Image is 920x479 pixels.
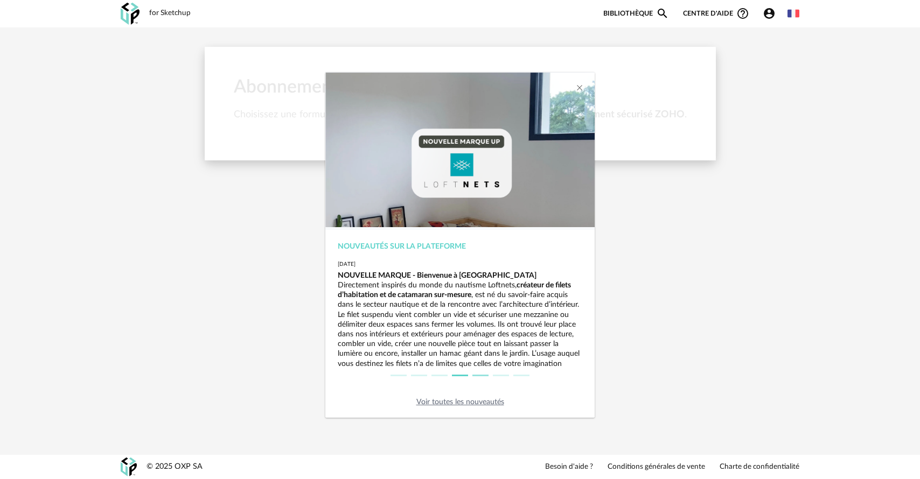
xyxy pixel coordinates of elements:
div: [DATE] [338,261,583,268]
button: Close [575,83,584,94]
p: Directement inspirés du monde du nautisme Loftnets, , est né du savoir-faire acquis dans le secte... [338,280,583,378]
div: dialog [325,72,595,418]
a: Voir toutes les nouveautés [416,398,504,406]
div: Nouveautés sur la plateforme [338,242,583,251]
img: Loftnets.png [325,72,595,343]
strong: créateur de filets d’habitation et de catamaran sur-mesure [338,281,571,299]
div: NOUVELLE MARQUE - Bienvenue à [GEOGRAPHIC_DATA] [338,271,583,280]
